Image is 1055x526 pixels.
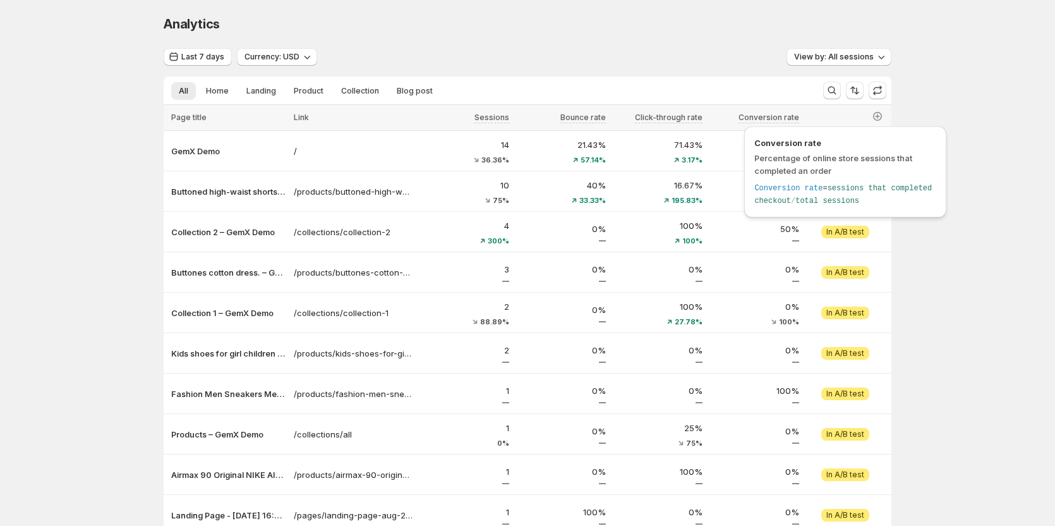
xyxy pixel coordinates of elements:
span: Currency: USD [244,52,299,62]
a: /products/kids-shoes-for-girl-children-canvas-shoes-boys-sneakers-spring-autumn-girls-shoes-white... [294,347,413,360]
p: 2 [420,300,509,313]
p: 0% [517,344,606,357]
a: /products/fashion-men-sneakers-mesh-casual-shoes-lac-up-mens-shoes-lightweight-vulcanize-shoes-wa... [294,388,413,400]
p: 0% [613,263,702,276]
p: 50% [710,223,799,235]
p: 0% [517,384,606,397]
button: Search and filter results [823,82,841,99]
span: In A/B test [826,227,864,237]
span: In A/B test [826,429,864,439]
span: Conversion rate [754,137,936,149]
button: Fashion Men Sneakers Mesh Casual Shoes Lac-up Mens Shoes Lightweight V – GemX Demo [171,388,286,400]
p: 25% [613,422,702,434]
span: Analytics [164,16,220,32]
span: 75% [493,197,509,204]
a: /collections/all [294,428,413,441]
a: / [294,145,413,157]
span: Conversion rate [738,113,799,123]
p: 0% [710,506,799,518]
p: 21.43% [517,138,606,151]
span: View by: All sessions [794,52,874,62]
span: = [823,184,827,193]
span: In A/B test [826,267,864,278]
p: 0% [517,263,606,276]
span: 27.78% [675,318,702,326]
a: /collections/collection-2 [294,226,413,238]
p: 1 [420,506,509,518]
p: 1 [420,384,509,397]
a: /products/airmax-90-original-nike-air-max-90-essential-mens-running-shoes-sport-outdoor-sneakers-... [294,468,413,481]
span: Collection [341,86,379,96]
span: 57.14% [581,156,606,164]
p: 0% [710,300,799,313]
p: 100% [613,465,702,478]
p: 100% [613,300,702,313]
span: All [179,86,188,96]
p: 4 [420,219,509,232]
button: Airmax 90 Original NIKE AIR MAX 90 ESSENTIAL men's Running Shoes Sport – GemX Demo [171,468,286,481]
span: In A/B test [826,389,864,399]
p: 14 [420,138,509,151]
span: 100% [682,237,702,245]
p: /collections/collection-1 [294,307,413,319]
p: 0% [517,465,606,478]
span: 3.17% [682,156,702,164]
p: 100% [517,506,606,518]
p: 3 [420,263,509,276]
p: 0% [613,506,702,518]
span: / [791,197,795,205]
p: 0% [517,303,606,316]
span: 195.83% [672,197,702,204]
button: Last 7 days [164,48,232,66]
span: Product [294,86,323,96]
p: 71.43% [613,138,702,151]
p: 16.67% [613,179,702,192]
button: Collection 1 – GemX Demo [171,307,286,319]
span: Page title [171,113,207,122]
p: 0% [710,465,799,478]
p: 0% [613,384,702,397]
span: 36.36% [481,156,509,164]
span: 33.33% [579,197,606,204]
p: 0% [613,344,702,357]
p: Products – GemX Demo [171,428,286,441]
button: Landing Page - [DATE] 16:52:04 – GemX Demo [171,509,286,522]
p: 100% [710,384,799,397]
p: Collection 2 – GemX Demo [171,226,286,238]
button: Sort the results [846,82,864,99]
p: Buttoned high-waist shorts test – GemX Demo [171,185,286,198]
p: 7.14% [710,138,799,151]
span: In A/B test [826,510,864,520]
button: Currency: USD [237,48,317,66]
span: Home [206,86,229,96]
span: Percentage of online store sessions that completed an order [754,153,912,176]
a: /pages/landing-page-aug-22-16-52-04 [294,509,413,522]
p: 0% [710,425,799,437]
button: Buttones cotton dress. – GemX Demo [171,266,286,279]
p: 2 [420,344,509,357]
button: GemX Demo [171,145,286,157]
span: total sessions [795,197,859,205]
span: In A/B test [826,308,864,318]
a: /products/buttoned-high-waist-shorts [294,185,413,198]
span: sessions that completed checkout [754,184,932,205]
a: /products/buttones-cotton-dress [294,266,413,279]
span: 300% [488,237,509,245]
span: Click-through rate [635,113,702,123]
button: Kids shoes for girl children canvas shoes boys sneakers Spring autumn – GemX Demo [171,347,286,360]
p: 0% [710,263,799,276]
